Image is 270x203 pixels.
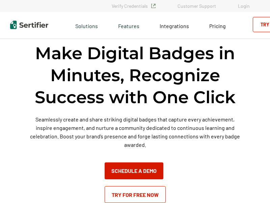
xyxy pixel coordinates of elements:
span: Solutions [75,21,98,29]
a: Pricing [209,21,226,29]
h1: Make Digital Badges in Minutes, Recognize Success with One Click [17,42,253,108]
a: Customer Support [178,3,216,9]
a: Integrations [160,21,189,29]
img: Verified [151,4,156,8]
span: Features [118,21,139,29]
a: Verify Credentials [112,3,156,9]
p: Seamlessly create and share striking digital badges that capture every achievement, inspire engag... [29,115,241,149]
img: Sertifier | Digital Credentialing Platform [10,21,48,29]
a: Login [238,3,250,9]
span: Integrations [160,23,189,29]
span: Pricing [209,23,226,29]
a: Try for Free Now [105,186,166,203]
